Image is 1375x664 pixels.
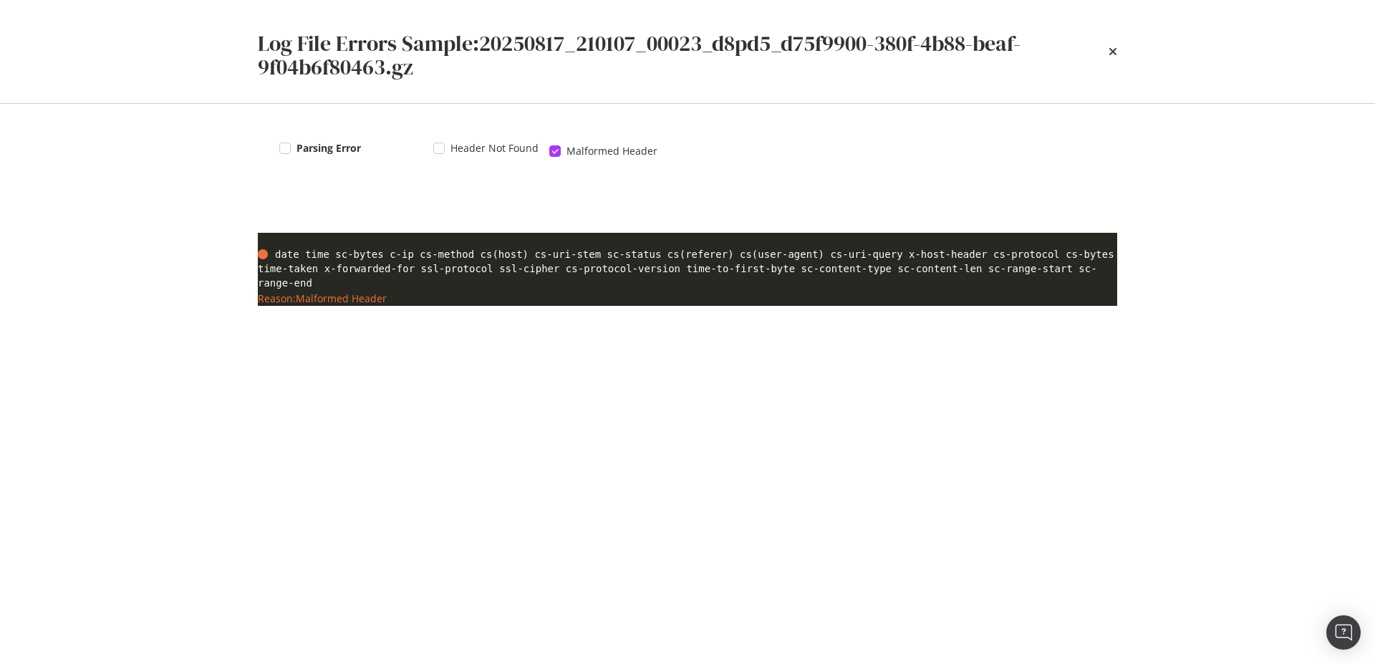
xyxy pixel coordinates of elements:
span: Parsing Error [296,141,361,155]
h2: Log File Errors Sample: 20250817_210107_00023_d8pd5_d75f9900-380f-4b88-beaf-9f04b6f80463.gz [258,32,1109,79]
span: date time sc-bytes c-ip cs-method cs(host) cs-uri-stem sc-status cs(referer) cs(user-agent) cs-ur... [258,249,1114,289]
span: Header Not Found [450,141,539,155]
div: times [1109,17,1117,86]
div: Open Intercom Messenger [1326,615,1361,650]
span: Reason: Malformed Header [258,292,387,305]
span: Malformed Header [566,144,657,158]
